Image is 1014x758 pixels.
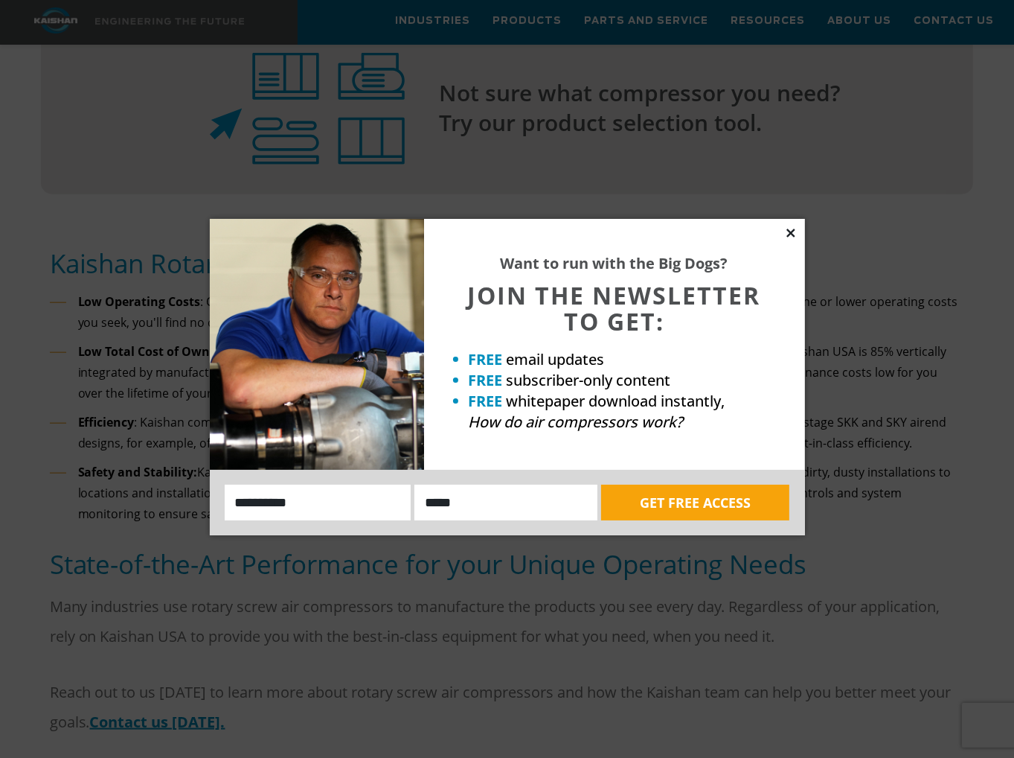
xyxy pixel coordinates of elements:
input: Email [414,485,597,520]
span: JOIN THE NEWSLETTER TO GET: [468,279,761,337]
strong: Want to run with the Big Dogs? [501,253,728,273]
strong: FREE [469,391,503,411]
input: Name: [225,485,411,520]
strong: FREE [469,370,503,390]
em: How do air compressors work? [469,412,684,432]
span: whitepaper download instantly, [507,391,725,411]
button: GET FREE ACCESS [601,485,789,520]
button: Close [784,226,798,240]
strong: FREE [469,349,503,369]
span: email updates [507,349,605,369]
span: subscriber-only content [507,370,671,390]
